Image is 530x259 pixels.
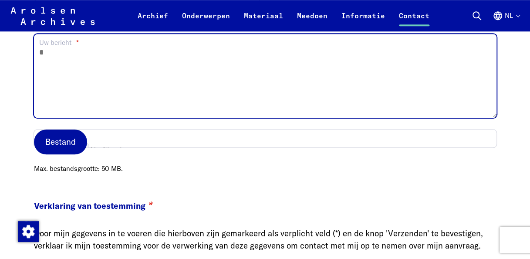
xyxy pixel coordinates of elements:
[34,201,145,211] font: Verklaring van toestemming
[175,10,237,31] a: Onderwerpen
[237,10,290,31] a: Materiaal
[392,10,436,31] a: Contact
[131,10,175,31] a: Archief
[334,10,392,31] a: Informatie
[131,5,436,26] nav: Primair
[505,12,513,19] font: Nl
[290,10,334,31] a: Meedoen
[18,221,39,242] img: Toestemming wijzigen
[34,129,87,154] label: Bestand
[493,10,520,31] button: Duits, Taalkeuze
[34,158,496,174] span: Max. bestandsgrootte: 50 MB.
